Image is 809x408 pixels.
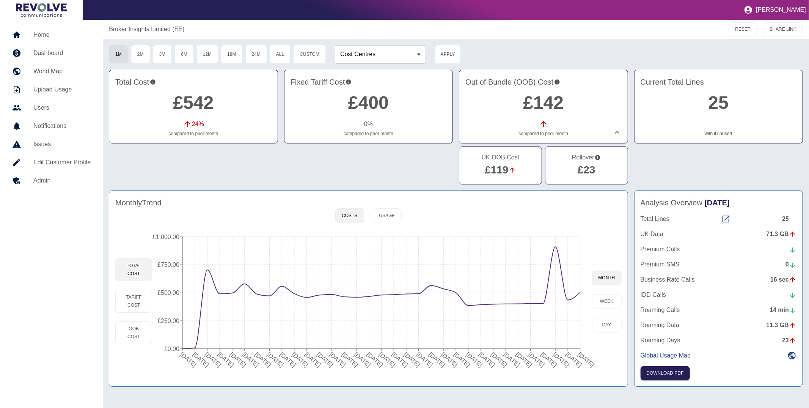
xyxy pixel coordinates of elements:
tspan: [DATE] [390,351,409,368]
p: Broker Insights Limited (EE) [109,25,184,34]
img: Logo [16,3,67,17]
div: 11.3 GB [766,321,796,330]
a: £142 [523,93,564,113]
h5: Rollover [572,153,601,162]
p: Business Rate Calls [641,275,695,284]
tspan: [DATE] [540,351,559,368]
button: 6M [174,45,194,64]
tspan: [DATE] [527,351,546,368]
button: Apply [435,45,460,64]
h5: Issues [33,140,91,149]
tspan: [DATE] [303,351,322,368]
tspan: [DATE] [552,351,571,368]
tspan: £500.00 [157,290,179,296]
p: Premium SMS [641,260,680,269]
p: compared to prior month [115,130,271,137]
h5: Upload Usage [33,85,91,94]
p: with unused [641,130,796,137]
button: 24M [245,45,267,64]
h4: Fixed Tariff Cost [291,76,446,88]
a: World Map [6,62,97,80]
button: All [270,45,291,64]
tspan: [DATE] [366,351,385,368]
h5: Home [33,30,91,39]
tspan: [DATE] [502,351,521,368]
p: Global Usage Map [641,351,691,360]
button: Click here to download the most recent invoice. If the current month’s invoice is unavailable, th... [641,366,690,380]
button: Total Cost [115,258,152,281]
button: Tariff Cost [115,290,152,313]
h5: Edit Customer Profile [33,158,91,167]
p: Premium Calls [641,245,680,254]
button: 18M [221,45,242,64]
tspan: [DATE] [266,351,285,368]
tspan: [DATE] [515,351,534,368]
tspan: [DATE] [278,351,297,368]
tspan: £750.00 [157,261,179,268]
button: 1M [109,45,128,64]
div: 16 sec [770,275,796,284]
p: compared to prior month [291,130,446,137]
h4: Analysis Overview [641,197,796,208]
p: UK Data [641,230,663,239]
button: [PERSON_NAME] [741,2,809,17]
tspan: [DATE] [440,351,459,368]
a: Global Usage Map [641,351,796,360]
button: 2M [131,45,150,64]
button: OOB Cost [115,321,152,344]
h5: World Map [33,67,91,76]
a: Roaming Calls14 min [641,306,796,315]
a: IDD Calls [641,290,796,299]
a: Premium Calls [641,245,796,254]
p: Roaming Calls [641,306,680,315]
tspan: [DATE] [204,351,223,368]
a: Business Rate Calls16 sec [641,275,796,284]
button: SHARE LINK [763,22,803,36]
a: Total Lines25 [641,214,796,224]
button: RESET [729,22,757,36]
p: IDD Calls [641,290,666,299]
div: 23 [782,336,796,345]
span: [DATE] [705,198,730,207]
a: UK Data71.3 GB [641,230,796,239]
tspan: [DATE] [328,351,347,368]
h5: UK OOB Cost [482,153,520,162]
a: 9 [714,130,716,137]
tspan: [DATE] [428,351,447,368]
a: Admin [6,172,97,190]
p: Roaming Days [641,336,680,345]
tspan: [DATE] [490,351,509,368]
p: Total Lines [641,214,670,224]
tspan: [DATE] [241,351,260,368]
tspan: [DATE] [291,351,310,368]
a: £119 [485,164,508,176]
tspan: [DATE] [179,351,198,368]
a: Edit Customer Profile [6,153,97,172]
tspan: [DATE] [378,351,397,368]
p: [PERSON_NAME] [756,6,806,13]
tspan: [DATE] [216,351,235,368]
button: Usage [373,208,402,223]
div: 71.3 GB [766,230,796,239]
tspan: £1,000.00 [152,234,179,240]
tspan: [DATE] [353,351,372,368]
p: 0 % [364,120,373,129]
button: week [592,294,622,309]
tspan: [DATE] [452,351,471,368]
tspan: [DATE] [341,351,360,368]
tspan: £250.00 [157,318,179,324]
div: 14 min [770,306,796,315]
button: Costs [335,208,364,223]
tspan: [DATE] [577,351,596,368]
a: Premium SMS0 [641,260,796,269]
p: Roaming Data [641,321,679,330]
button: Custom [293,45,326,64]
tspan: [DATE] [478,351,496,368]
svg: Costs from usage that is outside the selected date range but still billed in your invoice. These ... [595,153,601,162]
h5: Users [33,103,91,112]
tspan: £0.00 [164,346,179,352]
h4: Total Cost [115,76,271,88]
a: Users [6,99,97,117]
tspan: [DATE] [254,351,273,368]
h4: Out of Bundle (OOB) Cost [465,76,621,88]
